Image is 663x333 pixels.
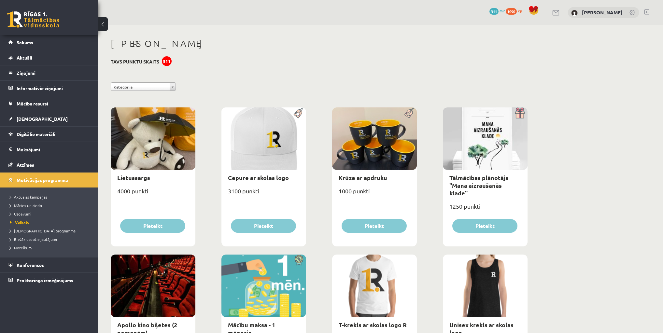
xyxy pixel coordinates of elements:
legend: Ziņojumi [17,65,90,80]
legend: Maksājumi [17,142,90,157]
a: Rīgas 1. Tālmācības vidusskola [7,11,59,28]
span: Konferences [17,262,44,268]
div: 4000 punkti [111,186,195,202]
a: Sākums [8,35,90,50]
a: [PERSON_NAME] [582,9,623,16]
a: Krūze ar apdruku [339,174,387,181]
a: Mācību resursi [8,96,90,111]
a: Maksājumi [8,142,90,157]
img: Gatis Frišmanis [571,10,578,16]
span: Digitālie materiāli [17,131,55,137]
a: 311 mP [489,8,505,13]
a: Digitālie materiāli [8,127,90,142]
a: Tālmācības plānotājs "Mana aizraušanās klade" [449,174,508,197]
span: Aktuālās kampaņas [10,194,47,200]
img: Populāra prece [402,107,417,118]
button: Pieteikt [231,219,296,233]
a: Proktoringa izmēģinājums [8,273,90,288]
span: Sākums [17,39,33,45]
a: Motivācijas programma [8,173,90,187]
img: Dāvana ar pārsteigumu [513,107,528,118]
span: Kategorija [114,83,167,91]
a: Veikals [10,219,91,225]
button: Pieteikt [342,219,407,233]
span: Uzdevumi [10,211,31,216]
a: Uzdevumi [10,211,91,217]
span: xp [518,8,522,13]
a: [DEMOGRAPHIC_DATA] programma [10,228,91,234]
span: [DEMOGRAPHIC_DATA] programma [10,228,76,233]
span: Motivācijas programma [17,177,68,183]
span: 1090 [506,8,517,15]
a: Konferences [8,257,90,272]
div: 311 [162,56,172,66]
a: Mācies un ziedo [10,202,91,208]
span: [DEMOGRAPHIC_DATA] [17,116,68,122]
a: Lietussargs [117,174,150,181]
div: 1000 punkti [332,186,417,202]
span: Mācies un ziedo [10,203,42,208]
span: mP [500,8,505,13]
a: Informatīvie ziņojumi [8,81,90,96]
a: Biežāk uzdotie jautājumi [10,236,91,242]
div: 3100 punkti [221,186,306,202]
a: Kategorija [111,82,176,91]
button: Pieteikt [452,219,517,233]
span: Biežāk uzdotie jautājumi [10,237,57,242]
span: Proktoringa izmēģinājums [17,277,73,283]
a: Cepure ar skolas logo [228,174,289,181]
img: Populāra prece [291,107,306,118]
a: Noteikumi [10,245,91,251]
span: Veikals [10,220,29,225]
a: 1090 xp [506,8,525,13]
button: Pieteikt [120,219,185,233]
a: Ziņojumi [8,65,90,80]
span: 311 [489,8,499,15]
span: Aktuāli [17,55,32,61]
span: Mācību resursi [17,101,48,106]
span: Noteikumi [10,245,33,250]
a: T-krekls ar skolas logo R [339,321,407,328]
a: Aktuālās kampaņas [10,194,91,200]
span: Atzīmes [17,162,34,168]
h3: Tavs punktu skaits [111,59,159,64]
h1: [PERSON_NAME] [111,38,528,49]
a: [DEMOGRAPHIC_DATA] [8,111,90,126]
legend: Informatīvie ziņojumi [17,81,90,96]
a: Aktuāli [8,50,90,65]
div: 1250 punkti [443,201,528,217]
a: Atzīmes [8,157,90,172]
img: Atlaide [291,255,306,266]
